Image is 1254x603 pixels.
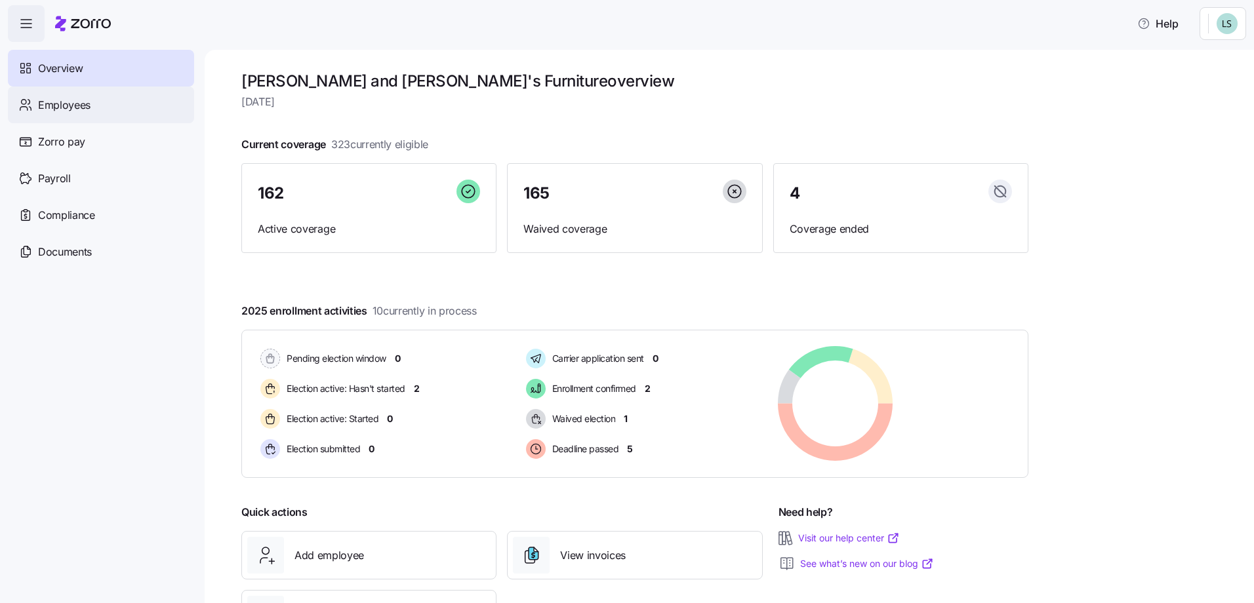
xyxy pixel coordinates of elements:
[1137,16,1179,31] span: Help
[331,136,428,153] span: 323 currently eligible
[283,412,378,425] span: Election active: Started
[241,94,1028,110] span: [DATE]
[369,442,374,456] span: 0
[8,197,194,233] a: Compliance
[798,532,900,545] a: Visit our help center
[258,185,284,201] span: 162
[560,547,626,564] span: View invoices
[800,557,934,570] a: See what’s new on our blog
[414,382,420,395] span: 2
[283,442,360,456] span: Election submitted
[8,50,194,87] a: Overview
[548,412,616,425] span: Waived election
[241,136,428,153] span: Current coverage
[38,134,85,150] span: Zorro pay
[283,382,405,395] span: Election active: Hasn't started
[373,303,477,319] span: 10 currently in process
[38,244,92,260] span: Documents
[8,123,194,160] a: Zorro pay
[779,504,833,520] span: Need help?
[241,71,1028,91] h1: [PERSON_NAME] and [PERSON_NAME]'s Furniture overview
[294,547,364,564] span: Add employee
[548,442,619,456] span: Deadline passed
[627,442,633,456] span: 5
[38,170,71,187] span: Payroll
[624,412,628,425] span: 1
[241,303,477,319] span: 2025 enrollment activities
[8,233,194,270] a: Documents
[283,352,386,365] span: Pending election window
[38,97,91,113] span: Employees
[790,185,800,201] span: 4
[38,207,95,224] span: Compliance
[523,221,746,237] span: Waived coverage
[645,382,651,395] span: 2
[790,221,1012,237] span: Coverage ended
[241,504,308,520] span: Quick actions
[653,352,658,365] span: 0
[548,382,636,395] span: Enrollment confirmed
[1127,10,1189,37] button: Help
[548,352,644,365] span: Carrier application sent
[395,352,401,365] span: 0
[387,412,393,425] span: 0
[38,60,83,77] span: Overview
[258,221,480,237] span: Active coverage
[8,87,194,123] a: Employees
[1217,13,1238,34] img: d552751acb159096fc10a5bc90168bac
[523,185,550,201] span: 165
[8,160,194,197] a: Payroll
